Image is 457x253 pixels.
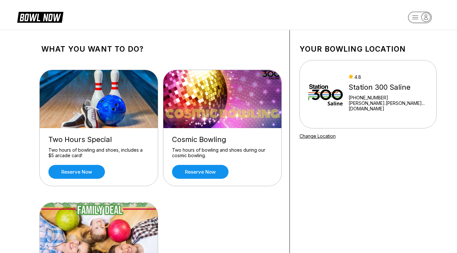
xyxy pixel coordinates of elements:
div: Two hours of bowling and shoes, includes a $5 arcade card! [48,147,149,158]
div: Station 300 Saline [349,83,428,92]
div: [PHONE_NUMBER] [349,95,428,100]
a: Reserve now [172,165,228,179]
div: Cosmic Bowling [172,135,273,144]
a: Reserve now [48,165,105,179]
div: Two hours of bowling and shoes during our cosmic bowling. [172,147,273,158]
div: Two Hours Special [48,135,149,144]
img: Station 300 Saline [308,70,343,118]
a: [PERSON_NAME].[PERSON_NAME]...[DOMAIN_NAME] [349,100,428,111]
h1: What you want to do? [41,45,280,54]
a: Change Location [300,133,336,139]
img: Two Hours Special [40,70,158,128]
h1: Your bowling location [300,45,437,54]
img: Cosmic Bowling [163,70,282,128]
div: 4.8 [349,74,428,80]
